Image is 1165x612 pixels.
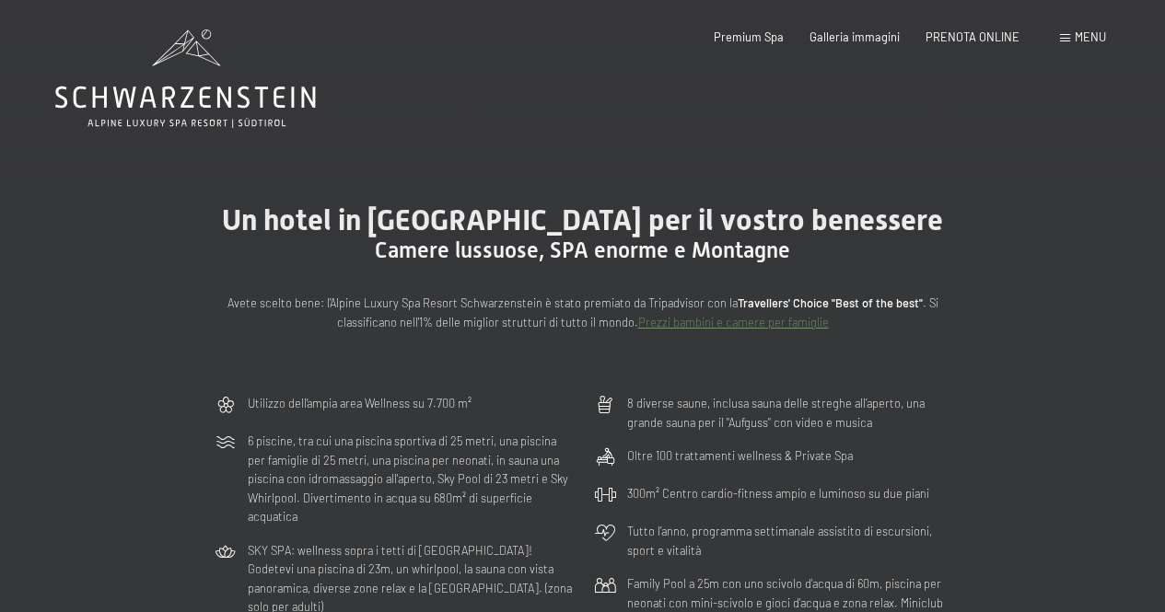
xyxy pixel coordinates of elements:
p: Utilizzo dell‘ampia area Wellness su 7.700 m² [248,394,472,412]
a: Galleria immagini [810,29,900,44]
a: PRENOTA ONLINE [926,29,1019,44]
a: Premium Spa [714,29,784,44]
p: Avete scelto bene: l’Alpine Luxury Spa Resort Schwarzenstein è stato premiato da Tripadvisor con ... [215,294,951,331]
p: 6 piscine, tra cui una piscina sportiva di 25 metri, una piscina per famiglie di 25 metri, una pi... [248,432,572,525]
p: 300m² Centro cardio-fitness ampio e luminoso su due piani [627,484,929,502]
p: 8 diverse saune, inclusa sauna delle streghe all’aperto, una grande sauna per il "Aufguss" con vi... [627,394,951,432]
span: Camere lussuose, SPA enorme e Montagne [375,237,790,263]
p: Oltre 100 trattamenti wellness & Private Spa [627,446,853,465]
span: Un hotel in [GEOGRAPHIC_DATA] per il vostro benessere [222,202,943,237]
strong: Travellers' Choice "Best of the best" [738,295,923,310]
a: Prezzi bambini e camere per famiglie [638,315,829,329]
span: Menu [1075,29,1106,44]
p: Tutto l’anno, programma settimanale assistito di escursioni, sport e vitalità [627,522,951,560]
